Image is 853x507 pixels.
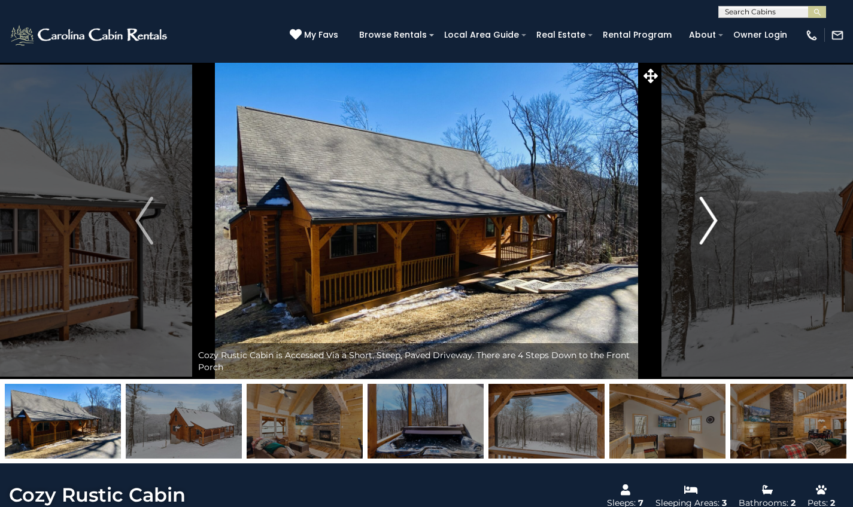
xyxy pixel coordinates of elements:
a: Browse Rentals [353,26,433,44]
div: Cozy Rustic Cabin is Accessed Via a Short, Steep, Paved Driveway. There are 4 Steps Down to the F... [192,343,661,379]
a: My Favs [290,29,341,42]
img: arrow [135,197,153,245]
button: Previous [97,62,192,379]
span: My Favs [304,29,338,41]
a: Local Area Guide [438,26,525,44]
a: Real Estate [530,26,591,44]
img: 165972233 [5,384,121,459]
a: Owner Login [727,26,793,44]
img: 165948738 [609,384,725,459]
img: 165948743 [730,384,846,459]
img: arrow [700,197,718,245]
img: 165948742 [247,384,363,459]
img: mail-regular-white.png [831,29,844,42]
a: About [683,26,722,44]
img: White-1-2.png [9,23,171,47]
img: 165948754 [488,384,605,459]
a: Rental Program [597,26,678,44]
img: 165976813 [368,384,484,459]
img: phone-regular-white.png [805,29,818,42]
button: Next [661,62,756,379]
img: 165948733 [126,384,242,459]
